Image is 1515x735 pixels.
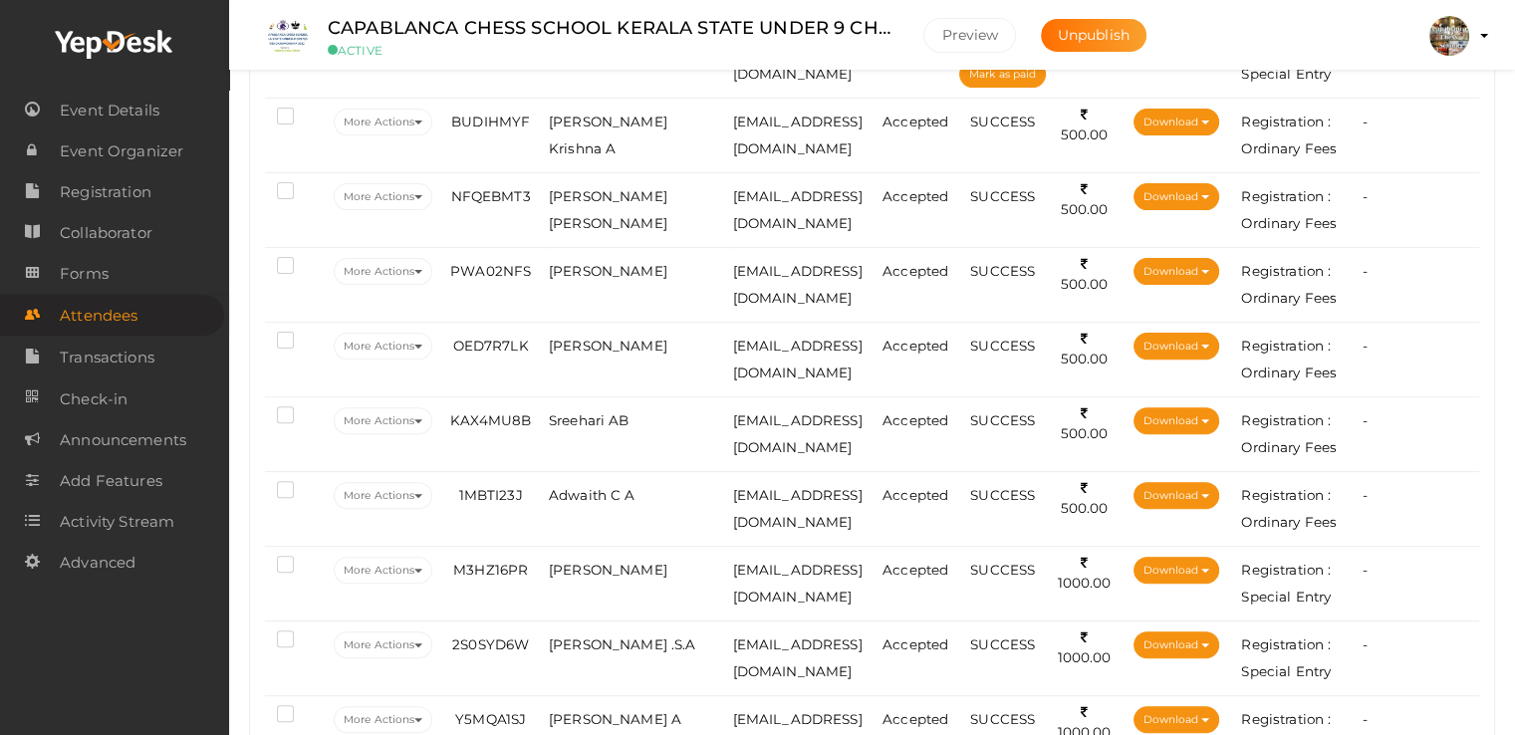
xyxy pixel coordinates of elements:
span: SUCCESS [970,188,1035,204]
span: PWA02NFS [450,263,531,279]
span: Registration : Ordinary Fees [1241,114,1337,156]
img: SNXIXYF2_small.jpeg [1429,16,1469,56]
span: [PERSON_NAME] Krishna A [549,114,667,156]
span: [EMAIL_ADDRESS][DOMAIN_NAME] [733,188,863,231]
span: NFQEBMT3 [451,188,531,204]
span: [EMAIL_ADDRESS][DOMAIN_NAME] [733,263,863,306]
span: 500.00 [1060,181,1108,218]
span: [PERSON_NAME] [549,263,667,279]
button: More Actions [334,482,432,509]
span: Accepted [883,636,948,652]
span: SUCCESS [970,412,1035,428]
span: 1MBTI23J [459,487,523,503]
span: Event Details [60,91,159,130]
span: Unpublish [1058,26,1130,44]
span: Accepted [883,114,948,129]
img: W4NSTUZA_small.jpeg [268,16,308,56]
span: [PERSON_NAME] A [549,711,681,727]
span: - [1363,263,1368,279]
span: KAX4MU8B [450,412,531,428]
span: Advanced [60,543,135,583]
span: Registration : Special Entry [1241,39,1331,82]
button: Download [1134,557,1220,584]
span: Registration : Ordinary Fees [1241,412,1337,455]
button: Mark as paid [959,61,1046,88]
span: - [1363,636,1368,652]
span: [EMAIL_ADDRESS][DOMAIN_NAME] [733,636,863,679]
span: Check-in [60,379,127,419]
span: - [1363,114,1368,129]
button: More Actions [334,631,432,658]
span: OED7R7LK [453,338,529,354]
span: 500.00 [1060,480,1108,517]
span: Add Features [60,461,162,501]
button: More Actions [334,706,432,733]
button: Preview [923,18,1016,53]
span: Event Organizer [60,131,183,171]
span: 500.00 [1060,256,1108,293]
span: - [1363,188,1368,204]
span: Accepted [883,487,948,503]
span: M3HZ16PR [453,562,528,578]
span: [EMAIL_ADDRESS][DOMAIN_NAME] [733,412,863,455]
span: Accepted [883,562,948,578]
button: More Actions [334,407,432,434]
span: Registration [60,172,151,212]
span: Registration : Ordinary Fees [1241,263,1337,306]
span: - [1363,562,1368,578]
span: SUCCESS [970,562,1035,578]
span: - [1363,711,1368,727]
span: SUCCESS [970,263,1035,279]
button: More Actions [334,333,432,360]
button: Download [1134,333,1220,360]
span: [PERSON_NAME] [PERSON_NAME] [549,188,667,231]
button: Download [1134,706,1220,733]
button: Download [1134,109,1220,135]
span: [EMAIL_ADDRESS][DOMAIN_NAME] [733,39,863,82]
button: More Actions [334,183,432,210]
span: 1000.00 [1057,555,1111,592]
button: Download [1134,482,1220,509]
span: 500.00 [1060,107,1108,143]
span: Accepted [883,263,948,279]
span: Mark as paid [969,68,1036,81]
button: More Actions [334,109,432,135]
small: ACTIVE [328,43,893,58]
span: 1000.00 [1057,629,1111,666]
button: Download [1134,183,1220,210]
span: Sreehari AB [549,412,630,428]
span: Y5MQA1SJ [455,711,526,727]
span: Accepted [883,412,948,428]
span: [EMAIL_ADDRESS][DOMAIN_NAME] [733,562,863,605]
button: Download [1134,258,1220,285]
button: More Actions [334,258,432,285]
span: Accepted [883,711,948,727]
span: Accepted [883,338,948,354]
span: [EMAIL_ADDRESS][DOMAIN_NAME] [733,114,863,156]
span: Collaborator [60,213,152,253]
span: Registration : Ordinary Fees [1241,338,1337,380]
span: [PERSON_NAME] .S.A [549,636,696,652]
span: SUCCESS [970,711,1035,727]
span: [EMAIL_ADDRESS][DOMAIN_NAME] [733,487,863,530]
span: Attendees [60,296,137,336]
span: - [1363,412,1368,428]
button: Unpublish [1041,19,1146,52]
span: Registration : Ordinary Fees [1241,188,1337,231]
span: Transactions [60,338,154,377]
span: 500.00 [1060,331,1108,367]
span: Registration : Special Entry [1241,562,1331,605]
span: Registration : Ordinary Fees [1241,487,1337,530]
span: - [1363,487,1368,503]
span: Registration : Special Entry [1241,636,1331,679]
span: 500.00 [1060,405,1108,442]
span: SUCCESS [970,338,1035,354]
span: Activity Stream [60,502,174,542]
span: BUDIHMYF [451,114,530,129]
span: [PERSON_NAME] [549,338,667,354]
button: Download [1134,407,1220,434]
span: - [1363,338,1368,354]
button: More Actions [334,557,432,584]
span: [PERSON_NAME] [549,562,667,578]
span: Accepted [883,188,948,204]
